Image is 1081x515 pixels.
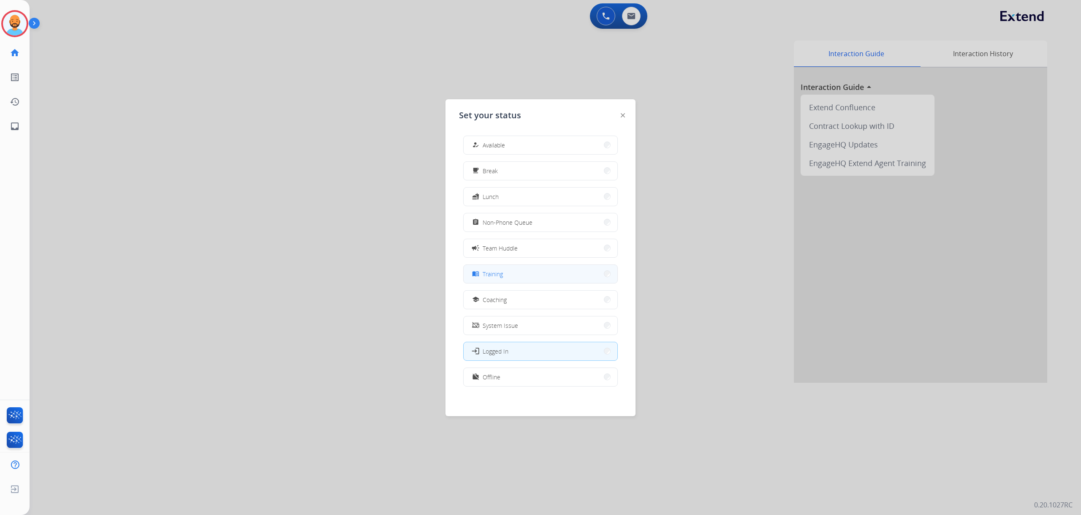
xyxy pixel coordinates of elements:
span: Available [483,141,505,150]
button: Coaching [464,291,617,309]
mat-icon: how_to_reg [472,142,479,149]
span: Logged In [483,347,508,356]
img: close-button [621,113,625,117]
mat-icon: fastfood [472,193,479,200]
span: Offline [483,373,500,381]
button: Non-Phone Queue [464,213,617,232]
mat-icon: list_alt [10,72,20,82]
mat-icon: free_breakfast [472,167,479,174]
mat-icon: campaign [471,244,480,252]
button: System Issue [464,316,617,335]
span: Non-Phone Queue [483,218,532,227]
mat-icon: login [471,347,480,355]
button: Lunch [464,188,617,206]
mat-icon: menu_book [472,270,479,278]
span: Lunch [483,192,499,201]
p: 0.20.1027RC [1034,500,1073,510]
button: Available [464,136,617,154]
img: avatar [3,12,27,35]
mat-icon: history [10,97,20,107]
span: Team Huddle [483,244,518,253]
mat-icon: assignment [472,219,479,226]
button: Training [464,265,617,283]
span: Coaching [483,295,507,304]
mat-icon: phonelink_off [472,322,479,329]
span: System Issue [483,321,518,330]
button: Team Huddle [464,239,617,257]
span: Training [483,270,503,278]
mat-icon: home [10,48,20,58]
span: Break [483,166,498,175]
button: Offline [464,368,617,386]
mat-icon: work_off [472,373,479,381]
mat-icon: school [472,296,479,303]
button: Logged In [464,342,617,360]
button: Break [464,162,617,180]
mat-icon: inbox [10,121,20,131]
span: Set your status [459,109,521,121]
